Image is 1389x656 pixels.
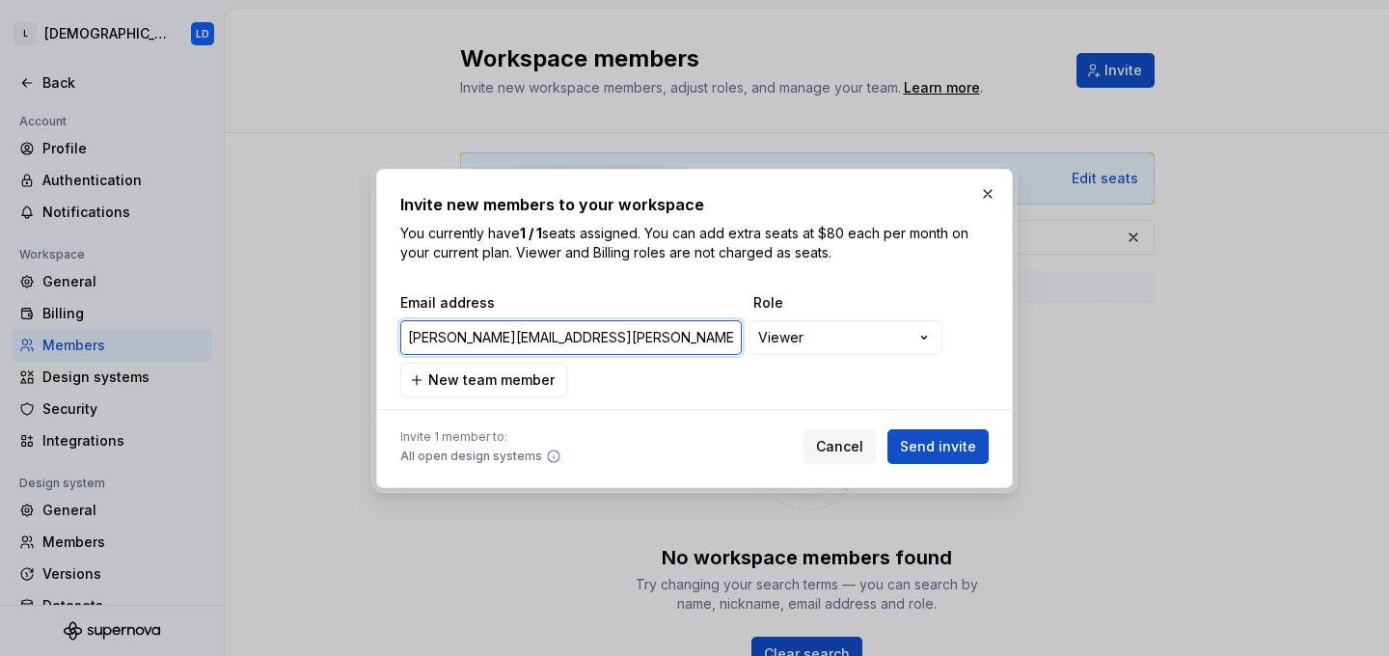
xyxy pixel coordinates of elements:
span: Send invite [900,437,976,456]
h2: Invite new members to your workspace [400,193,989,216]
span: All open design systems [400,449,542,464]
b: 1 / 1 [520,225,542,241]
button: New team member [400,363,567,397]
span: Email address [400,293,746,313]
button: Cancel [803,429,876,464]
span: Invite 1 member to: [400,429,561,445]
p: You currently have seats assigned. You can add extra seats at $80 each per month on your current ... [400,224,989,262]
span: Cancel [816,437,863,456]
button: Send invite [887,429,989,464]
span: Role [753,293,946,313]
span: New team member [428,370,555,390]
